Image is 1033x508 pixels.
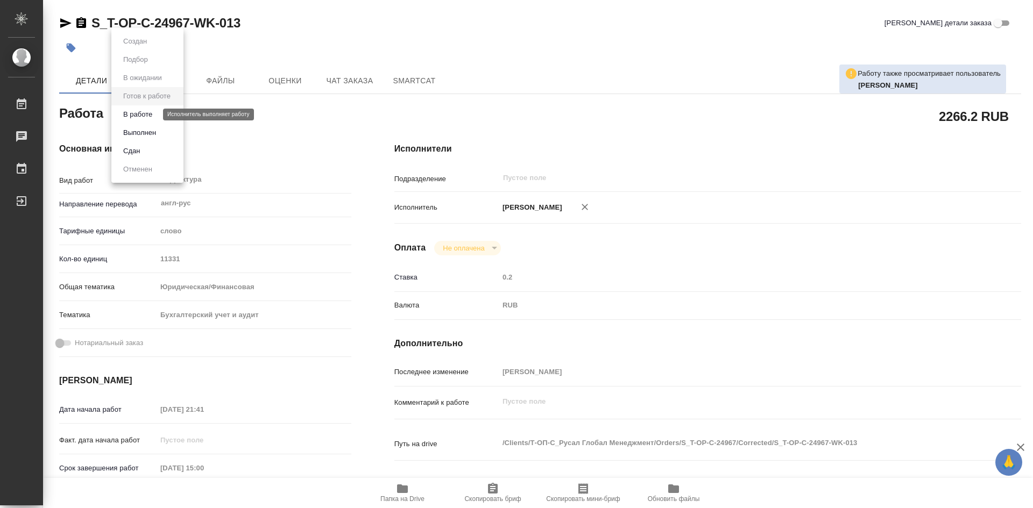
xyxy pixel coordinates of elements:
button: Создан [120,35,150,47]
button: Готов к работе [120,90,174,102]
button: В ожидании [120,72,165,84]
button: Подбор [120,54,151,66]
button: Отменен [120,163,155,175]
button: В работе [120,109,155,120]
button: Выполнен [120,127,159,139]
button: Сдан [120,145,143,157]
